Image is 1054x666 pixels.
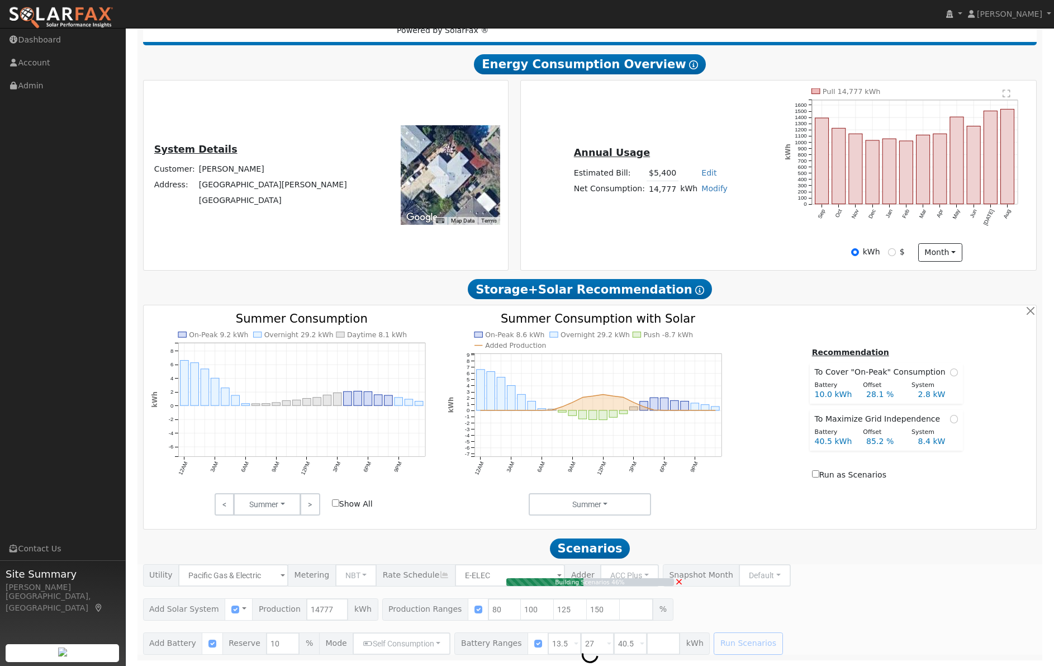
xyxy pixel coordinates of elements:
[270,461,280,474] text: 9AM
[809,381,857,390] div: Battery
[520,409,523,412] circle: onclick=""
[234,493,301,516] button: Summer
[905,428,954,437] div: System
[918,243,962,262] button: month
[264,331,333,339] text: Overnight 29.2 kWh
[506,578,674,587] div: Building Scenarios 46%
[629,407,638,410] rect: onclick=""
[487,372,495,410] rect: onclick=""
[490,409,492,412] circle: onclick=""
[795,108,807,114] text: 1500
[58,648,67,656] img: retrieve
[170,348,173,354] text: 8
[884,209,894,219] text: Jan
[561,406,563,408] circle: onclick=""
[94,603,104,612] a: Map
[170,403,173,409] text: 0
[977,10,1042,18] span: [PERSON_NAME]
[231,395,240,405] rect: onclick=""
[323,395,331,406] rect: onclick=""
[485,342,546,350] text: Added Production
[282,401,291,406] rect: onclick=""
[815,366,950,378] span: To Cover "On-Peak" Consumption
[354,391,362,406] rect: onclick=""
[643,331,693,339] text: Push -8.7 kWh
[899,141,913,204] rect: onclick=""
[572,181,647,197] td: Net Consumption:
[797,195,807,201] text: 100
[215,493,234,516] a: <
[530,409,533,412] circle: onclick=""
[861,389,912,400] div: 28.1 %
[866,140,879,204] rect: onclick=""
[465,426,470,432] text: -3
[467,370,469,376] text: 6
[168,416,173,422] text: -2
[374,395,382,405] rect: onclick=""
[313,398,321,406] rect: onclick=""
[507,386,515,410] rect: onclick=""
[517,395,526,411] rect: onclick=""
[473,461,485,476] text: 12AM
[6,566,120,582] span: Site Summary
[912,436,963,447] div: 8.4 kW
[197,193,349,209] td: [GEOGRAPHIC_DATA]
[333,393,341,406] rect: onclick=""
[395,398,403,405] rect: onclick=""
[191,363,199,406] rect: onclick=""
[804,201,807,207] text: 0
[300,493,320,516] a: >
[538,409,546,410] rect: onclick=""
[528,402,536,410] rect: onclick=""
[403,210,440,225] a: Open this area in Google Maps (opens a new window)
[467,352,469,358] text: 9
[812,470,819,478] input: Run as Scenarios
[784,144,791,160] text: kWh
[675,575,683,587] span: ×
[467,376,469,382] text: 5
[362,461,372,474] text: 6PM
[809,389,860,400] div: 10.0 kWh
[467,395,469,401] text: 2
[797,152,807,158] text: 800
[834,208,843,219] text: Oct
[415,402,423,406] rect: onclick=""
[574,147,650,158] u: Annual Usage
[933,134,947,204] rect: onclick=""
[436,217,444,225] button: Keyboard shortcuts
[501,311,695,325] text: Summer Consumption with Solar
[236,311,368,325] text: Summer Consumption
[951,208,961,220] text: May
[849,134,862,204] rect: onclick=""
[500,409,502,412] circle: onclick=""
[541,409,543,412] circle: onclick=""
[795,133,807,139] text: 1100
[578,410,587,419] rect: onclick=""
[152,162,197,177] td: Customer:
[691,403,699,410] rect: onclick=""
[505,461,515,474] text: 3AM
[221,388,229,406] rect: onclick=""
[447,397,454,413] text: kWh
[832,128,846,204] rect: onclick=""
[168,443,173,450] text: -6
[633,402,635,404] circle: onclick=""
[797,188,807,195] text: 200
[681,402,689,410] rect: onclick=""
[678,181,700,197] td: kWh
[850,208,860,219] text: Nov
[701,405,709,410] rect: onclick=""
[643,406,645,408] circle: onclick=""
[567,461,577,474] text: 9AM
[663,409,666,412] circle: onclick=""
[481,218,497,224] a: Terms (opens in new tab)
[912,389,963,400] div: 2.8 kW
[168,430,173,436] text: -4
[177,461,189,476] text: 12AM
[197,177,349,193] td: [GEOGRAPHIC_DATA][PERSON_NAME]
[816,209,826,220] text: Sep
[180,361,188,406] rect: onclick=""
[474,54,705,74] span: Energy Consumption Overview
[905,381,954,390] div: System
[689,60,698,69] i: Show Help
